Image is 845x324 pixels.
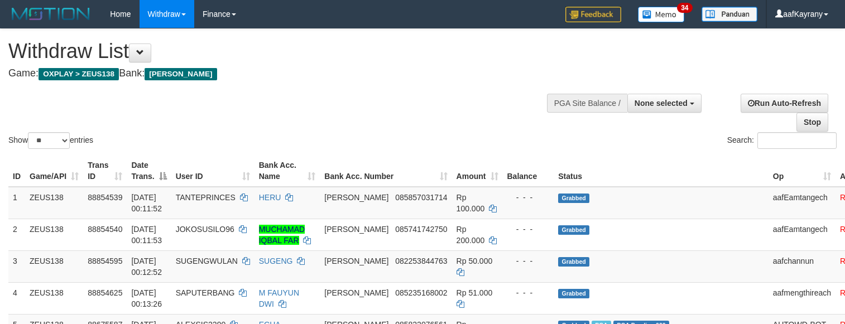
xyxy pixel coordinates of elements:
[259,257,293,265] a: SUGENG
[638,7,685,22] img: Button%20Memo.svg
[769,219,836,250] td: aafEamtangech
[324,193,388,202] span: [PERSON_NAME]
[757,132,837,149] input: Search:
[8,40,552,62] h1: Withdraw List
[320,155,452,187] th: Bank Acc. Number: activate to sort column ascending
[547,94,627,113] div: PGA Site Balance /
[127,155,171,187] th: Date Trans.: activate to sort column descending
[457,288,493,297] span: Rp 51.000
[83,155,127,187] th: Trans ID: activate to sort column ascending
[565,7,621,22] img: Feedback.jpg
[395,257,447,265] span: Copy 082253844763 to clipboard
[635,99,688,108] span: None selected
[25,250,83,282] td: ZEUS138
[259,288,299,308] a: M FAUYUN DWI
[8,155,25,187] th: ID
[176,225,234,234] span: JOKOSUSILO96
[171,155,255,187] th: User ID: activate to sort column ascending
[8,68,552,79] h4: Game: Bank:
[259,193,281,202] a: HERU
[503,155,554,187] th: Balance
[395,288,447,297] span: Copy 085235168002 to clipboard
[558,289,589,298] span: Grabbed
[131,288,162,308] span: [DATE] 00:13:26
[255,155,320,187] th: Bank Acc. Name: activate to sort column ascending
[507,255,550,267] div: - - -
[677,3,692,13] span: 34
[176,193,236,202] span: TANTEPRINCES
[8,6,93,22] img: MOTION_logo.png
[145,68,217,80] span: [PERSON_NAME]
[131,257,162,277] span: [DATE] 00:12:52
[88,288,122,297] span: 88854625
[507,224,550,235] div: - - -
[554,155,769,187] th: Status
[558,257,589,267] span: Grabbed
[796,113,828,132] a: Stop
[558,194,589,203] span: Grabbed
[8,282,25,314] td: 4
[25,187,83,219] td: ZEUS138
[741,94,828,113] a: Run Auto-Refresh
[88,225,122,234] span: 88854540
[507,192,550,203] div: - - -
[324,288,388,297] span: [PERSON_NAME]
[8,250,25,282] td: 3
[8,132,93,149] label: Show entries
[176,257,238,265] span: SUGENGWULAN
[457,257,493,265] span: Rp 50.000
[28,132,70,149] select: Showentries
[324,257,388,265] span: [PERSON_NAME]
[457,225,485,245] span: Rp 200.000
[131,193,162,213] span: [DATE] 00:11:52
[627,94,702,113] button: None selected
[39,68,119,80] span: OXPLAY > ZEUS138
[452,155,503,187] th: Amount: activate to sort column ascending
[8,187,25,219] td: 1
[131,225,162,245] span: [DATE] 00:11:53
[395,193,447,202] span: Copy 085857031714 to clipboard
[507,287,550,298] div: - - -
[395,225,447,234] span: Copy 085741742750 to clipboard
[88,193,122,202] span: 88854539
[25,282,83,314] td: ZEUS138
[25,219,83,250] td: ZEUS138
[769,282,836,314] td: aafmengthireach
[8,219,25,250] td: 2
[769,187,836,219] td: aafEamtangech
[727,132,837,149] label: Search:
[702,7,757,22] img: panduan.png
[769,155,836,187] th: Op: activate to sort column ascending
[25,155,83,187] th: Game/API: activate to sort column ascending
[176,288,235,297] span: SAPUTERBANG
[457,193,485,213] span: Rp 100.000
[88,257,122,265] span: 88854595
[259,225,305,245] a: MUCHAMAD IQBAL FAR
[324,225,388,234] span: [PERSON_NAME]
[769,250,836,282] td: aafchannun
[558,225,589,235] span: Grabbed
